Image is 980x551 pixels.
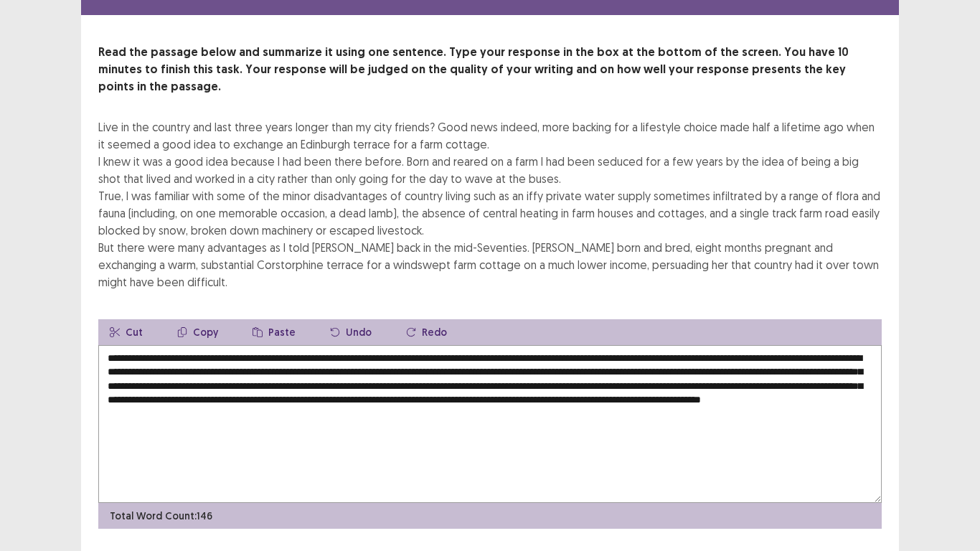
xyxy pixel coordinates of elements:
[395,319,458,345] button: Redo
[98,44,882,95] p: Read the passage below and summarize it using one sentence. Type your response in the box at the ...
[98,118,882,291] div: Live in the country and last three years longer than my city friends? Good news indeed, more back...
[98,319,154,345] button: Cut
[166,319,230,345] button: Copy
[319,319,383,345] button: Undo
[241,319,307,345] button: Paste
[110,509,212,524] p: Total Word Count: 146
